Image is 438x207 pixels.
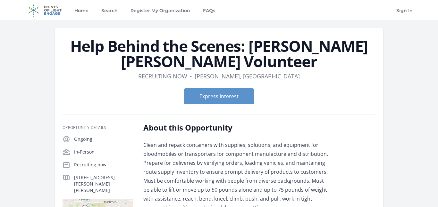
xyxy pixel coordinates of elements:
dd: Recruiting now [138,72,187,81]
div: • [190,72,192,81]
p: In-Person [74,149,133,155]
dd: [PERSON_NAME], [GEOGRAPHIC_DATA] [195,72,300,81]
button: Express Interest [184,88,254,104]
p: Recruiting now [74,162,133,168]
p: Ongoing [74,136,133,142]
h2: About this Opportunity [143,123,331,133]
h3: Opportunity Details [63,125,133,130]
p: [STREET_ADDRESS][PERSON_NAME][PERSON_NAME] [74,174,133,194]
h1: Help Behind the Scenes: [PERSON_NAME] [PERSON_NAME] Volunteer [63,38,375,69]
